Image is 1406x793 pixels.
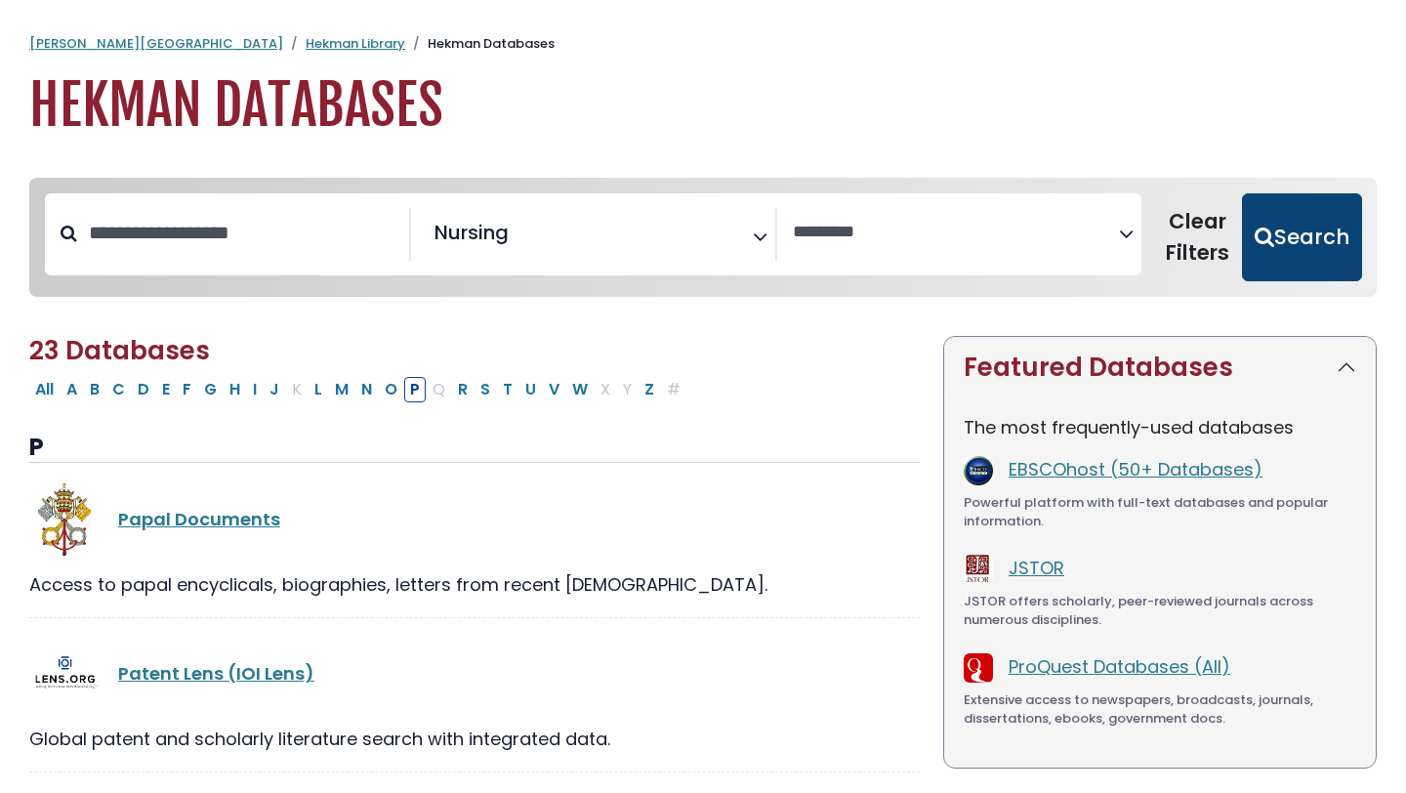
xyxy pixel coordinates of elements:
button: Filter Results D [132,377,155,402]
button: Filter Results V [543,377,565,402]
a: Patent Lens (IOI Lens) [118,661,314,686]
button: Filter Results W [566,377,594,402]
p: The most frequently-used databases [964,414,1356,440]
button: Filter Results S [475,377,496,402]
span: Nursing [434,218,509,247]
textarea: Search [513,229,526,249]
button: Filter Results Z [639,377,660,402]
li: Nursing [427,218,509,247]
div: Access to papal encyclicals, biographies, letters from recent [DEMOGRAPHIC_DATA]. [29,571,920,598]
div: JSTOR offers scholarly, peer-reviewed journals across numerous disciplines. [964,592,1356,630]
button: Filter Results E [156,377,176,402]
button: Filter Results T [497,377,518,402]
button: Submit for Search Results [1242,193,1362,281]
div: Alpha-list to filter by first letter of database name [29,376,688,400]
button: Filter Results N [355,377,378,402]
button: Clear Filters [1153,193,1242,281]
button: Filter Results B [84,377,105,402]
button: Filter Results C [106,377,131,402]
button: All [29,377,60,402]
a: ProQuest Databases (All) [1009,654,1230,679]
button: Filter Results O [379,377,403,402]
a: [PERSON_NAME][GEOGRAPHIC_DATA] [29,34,283,53]
button: Filter Results J [264,377,285,402]
a: Papal Documents [118,507,280,531]
h3: P [29,434,920,463]
button: Filter Results U [519,377,542,402]
textarea: Search [793,223,1119,243]
a: Hekman Library [306,34,405,53]
button: Filter Results P [404,377,426,402]
button: Filter Results R [452,377,474,402]
div: Extensive access to newspapers, broadcasts, journals, dissertations, ebooks, government docs. [964,690,1356,729]
li: Hekman Databases [405,34,555,54]
a: JSTOR [1009,556,1064,580]
span: 23 Databases [29,333,210,368]
button: Filter Results L [309,377,328,402]
button: Featured Databases [944,337,1376,398]
nav: breadcrumb [29,34,1377,54]
h1: Hekman Databases [29,73,1377,139]
button: Filter Results G [198,377,223,402]
button: Filter Results I [247,377,263,402]
button: Filter Results F [177,377,197,402]
button: Filter Results H [224,377,246,402]
input: Search database by title or keyword [77,217,409,249]
button: Filter Results M [329,377,354,402]
a: EBSCOhost (50+ Databases) [1009,457,1262,481]
div: Powerful platform with full-text databases and popular information. [964,493,1356,531]
nav: Search filters [29,178,1377,297]
button: Filter Results A [61,377,83,402]
div: Global patent and scholarly literature search with integrated data. [29,726,920,752]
